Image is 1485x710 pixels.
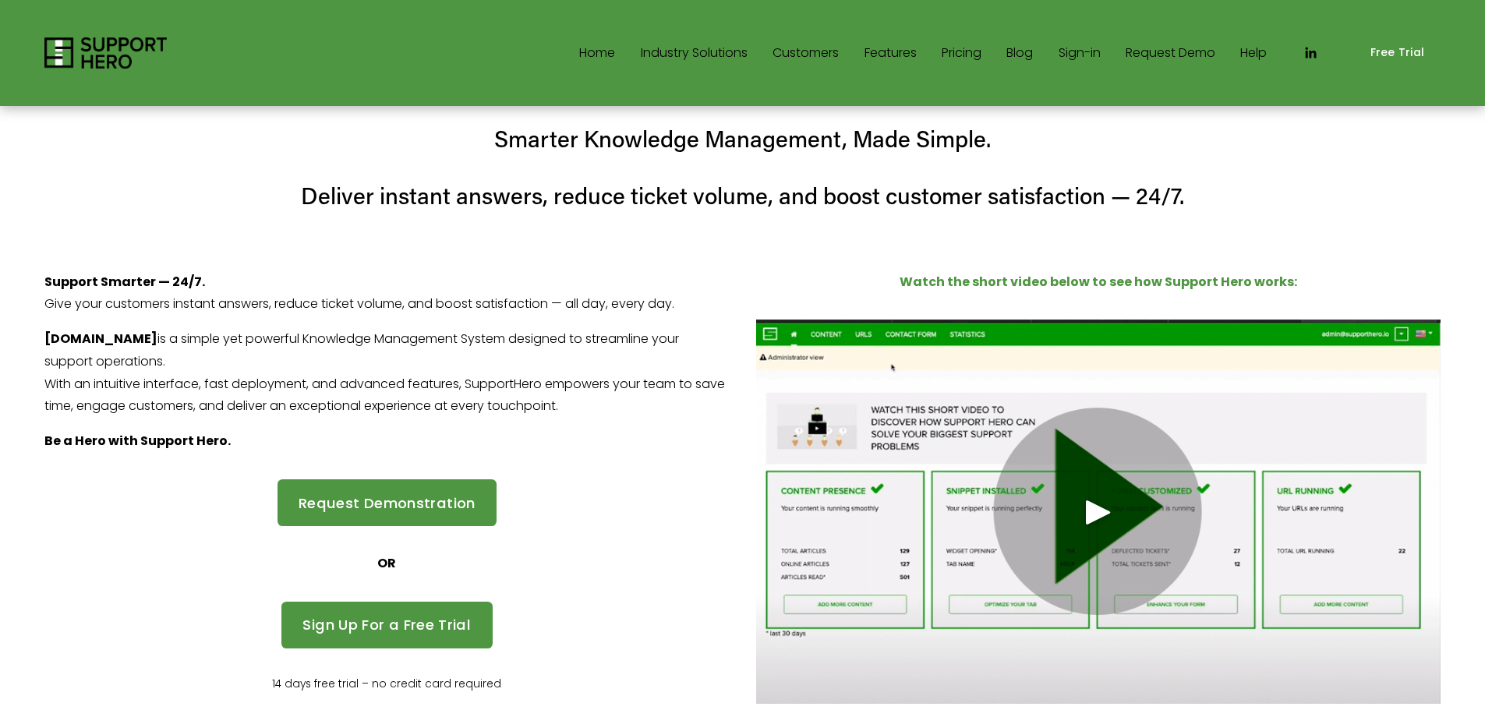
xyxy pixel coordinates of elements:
[641,42,748,65] span: Industry Solutions
[44,180,1441,212] h4: Deliver instant answers, reduce ticket volume, and boost customer satisfaction — 24/7.
[44,123,1441,155] h4: Smarter Knowledge Management, Made Simple.
[281,602,493,648] a: Sign Up For a Free Trial
[1240,41,1267,65] a: Help
[44,675,729,694] p: 14 days free trial – no credit card required
[44,273,205,291] strong: Support Smarter — 24/7.
[864,41,917,65] a: Features
[44,330,157,348] strong: [DOMAIN_NAME]
[1303,45,1318,61] a: LinkedIn
[44,432,231,450] strong: Be a Hero with Support Hero.
[1080,493,1117,531] div: Play
[1059,41,1101,65] a: Sign-in
[1006,41,1033,65] a: Blog
[377,554,396,572] strong: OR
[278,479,497,526] a: Request Demonstration
[44,271,729,316] p: Give your customers instant answers, reduce ticket volume, and boost satisfaction — all day, ever...
[900,273,1297,291] strong: Watch the short video below to see how Support Hero works:
[44,37,167,69] img: Support Hero
[579,41,615,65] a: Home
[773,41,839,65] a: Customers
[641,41,748,65] a: folder dropdown
[1126,41,1215,65] a: Request Demo
[44,328,729,418] p: is a simple yet powerful Knowledge Management System designed to streamline your support operatio...
[1354,36,1441,71] a: Free Trial
[942,41,981,65] a: Pricing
